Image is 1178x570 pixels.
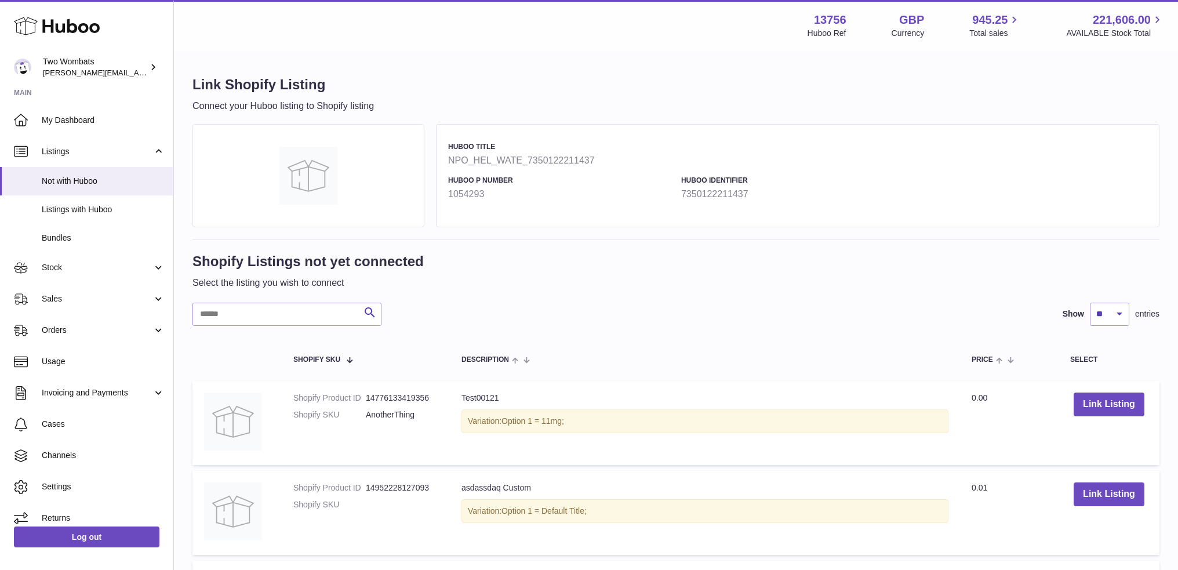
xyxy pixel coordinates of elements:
span: Sales [42,293,152,304]
div: Two Wombats [43,56,147,78]
h4: Huboo P number [448,176,675,185]
img: NPO_HEL_WATE_7350122211437 [279,147,337,205]
strong: GBP [899,12,924,28]
h1: Shopify Listings not yet connected [192,252,424,271]
a: 945.25 Total sales [969,12,1021,39]
strong: 1054293 [448,188,675,201]
span: 0.01 [972,483,987,492]
span: Settings [42,481,165,492]
span: [PERSON_NAME][EMAIL_ADDRESS][PERSON_NAME][DOMAIN_NAME] [43,68,294,77]
strong: NPO_HEL_WATE_7350122211437 [448,154,1141,167]
span: Price [972,356,993,364]
div: Variation: [461,409,948,433]
h1: Link Shopify Listing [192,75,374,94]
button: Link Listing [1074,393,1144,416]
div: Test00121 [461,393,948,404]
span: Orders [42,325,152,336]
dt: Shopify Product ID [293,393,366,404]
span: Usage [42,356,165,367]
span: Option 1 = Default Title; [501,506,587,515]
div: Currency [892,28,925,39]
p: Connect your Huboo listing to Shopify listing [192,100,374,112]
strong: 13756 [814,12,846,28]
span: Shopify SKU [293,356,340,364]
span: Listings with Huboo [42,204,165,215]
p: Select the listing you wish to connect [192,277,424,289]
div: asdassdaq Custom [461,482,948,493]
span: Invoicing and Payments [42,387,152,398]
dt: Shopify SKU [293,409,366,420]
dd: 14776133419356 [366,393,438,404]
span: My Dashboard [42,115,165,126]
span: Option 1 = 11mg; [501,416,564,426]
img: asdassdaq Custom [204,482,262,540]
label: Show [1063,308,1084,320]
div: Select [1070,356,1148,364]
img: adam.randall@twowombats.com [14,59,31,76]
a: Log out [14,527,159,547]
strong: 7350122211437 [681,188,908,201]
span: 221,606.00 [1093,12,1151,28]
span: Total sales [969,28,1021,39]
span: Listings [42,146,152,157]
span: AVAILABLE Stock Total [1066,28,1164,39]
span: 0.00 [972,393,987,402]
span: Returns [42,513,165,524]
dd: AnotherThing [366,409,438,420]
h4: Huboo Identifier [681,176,908,185]
img: Test00121 [204,393,262,451]
dt: Shopify SKU [293,499,366,510]
span: Channels [42,450,165,461]
span: Bundles [42,233,165,244]
span: Not with Huboo [42,176,165,187]
div: Huboo Ref [808,28,846,39]
span: Stock [42,262,152,273]
dd: 14952228127093 [366,482,438,493]
dt: Shopify Product ID [293,482,366,493]
span: entries [1135,308,1159,320]
h4: Huboo Title [448,142,1141,151]
button: Link Listing [1074,482,1144,506]
span: Description [461,356,509,364]
a: 221,606.00 AVAILABLE Stock Total [1066,12,1164,39]
div: Variation: [461,499,948,523]
span: 945.25 [972,12,1008,28]
span: Cases [42,419,165,430]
